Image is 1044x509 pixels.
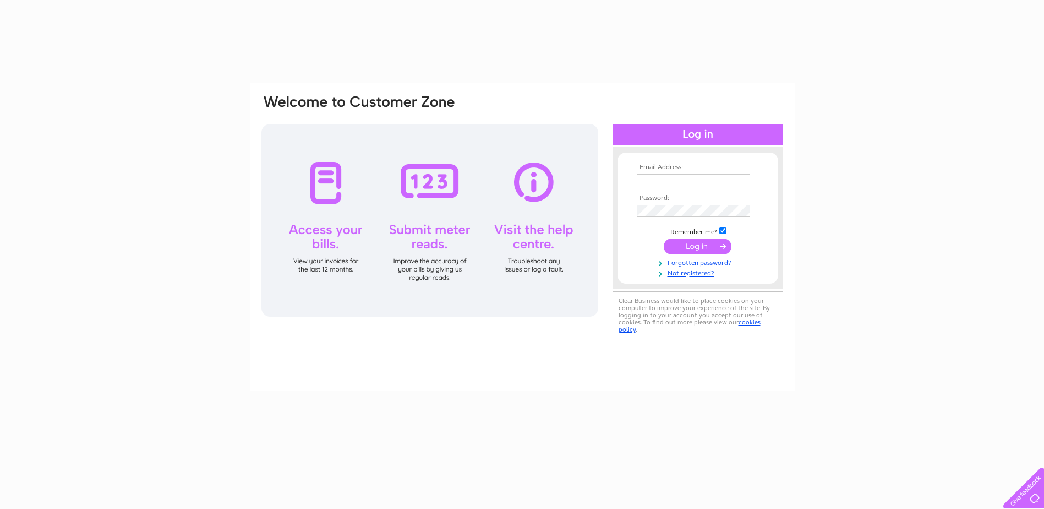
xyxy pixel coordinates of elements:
[637,267,762,278] a: Not registered?
[619,318,761,333] a: cookies policy
[664,239,731,254] input: Submit
[634,164,762,171] th: Email Address:
[613,291,783,339] div: Clear Business would like to place cookies on your computer to improve your experience of the sit...
[634,225,762,236] td: Remember me?
[634,194,762,202] th: Password:
[637,257,762,267] a: Forgotten password?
